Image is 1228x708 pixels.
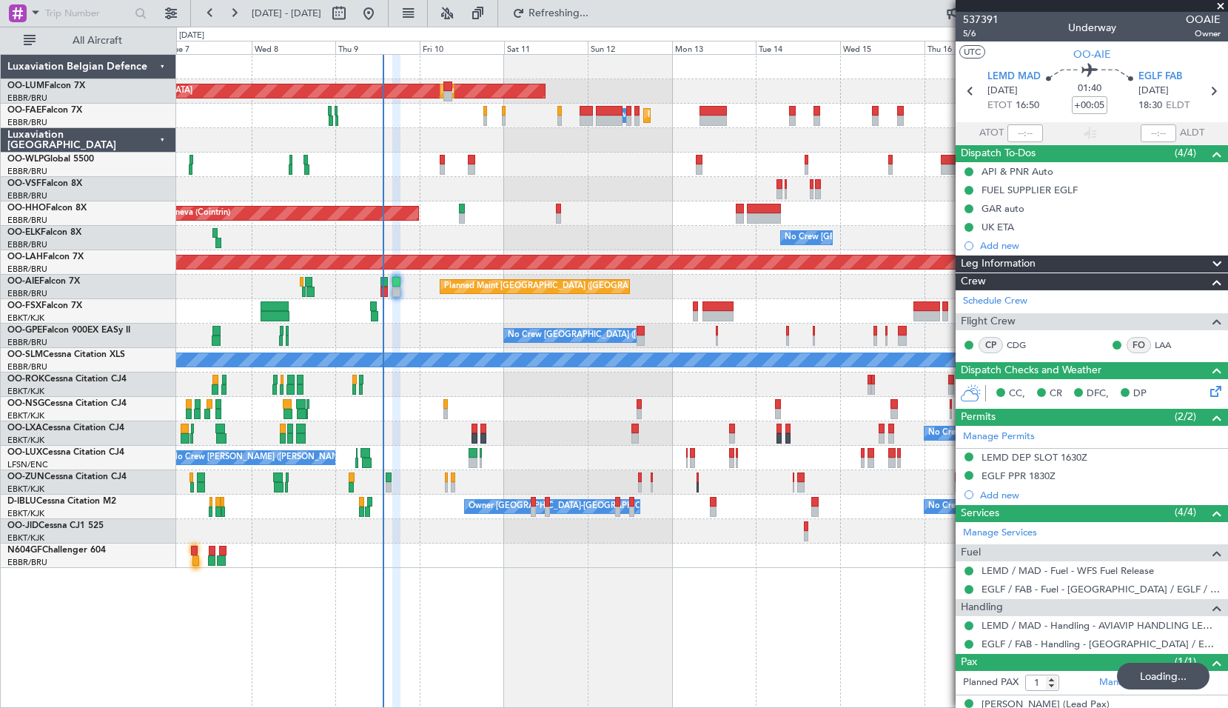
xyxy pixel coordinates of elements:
span: 16:50 [1016,98,1039,113]
a: OO-AIEFalcon 7X [7,277,80,286]
div: GAR auto [982,202,1024,215]
div: Sun 12 [588,41,672,54]
div: Thu 16 [925,41,1009,54]
span: Dispatch Checks and Weather [961,362,1101,379]
a: OO-ROKCessna Citation CJ4 [7,375,127,384]
span: (2/2) [1175,409,1196,424]
input: Trip Number [45,2,130,24]
button: UTC [959,45,985,59]
a: EBKT/KJK [7,484,44,495]
span: Flight Crew [961,313,1016,330]
div: Tue 7 [167,41,252,54]
a: EBBR/BRU [7,215,47,226]
span: D-IBLU [7,497,36,506]
div: EGLF PPR 1830Z [982,470,1056,482]
a: EBBR/BRU [7,288,47,299]
span: Crew [961,273,986,290]
div: Underway [1068,20,1116,36]
span: OO-LUX [7,448,42,457]
span: DFC, [1087,387,1109,401]
a: D-IBLUCessna Citation M2 [7,497,116,506]
div: [DATE] [179,30,204,42]
div: Add new [980,489,1221,501]
span: OO-ROK [7,375,44,384]
a: LAA [1155,338,1188,352]
a: OO-JIDCessna CJ1 525 [7,521,104,530]
div: No Crew Kortrijk-[GEOGRAPHIC_DATA] [928,495,1081,518]
div: Wed 8 [252,41,336,54]
span: CR [1050,387,1062,401]
input: --:-- [1007,124,1043,142]
span: All Aircraft [38,36,156,46]
span: (4/4) [1175,504,1196,520]
a: EBBR/BRU [7,117,47,128]
a: OO-HHOFalcon 8X [7,204,87,213]
a: OO-GPEFalcon 900EX EASy II [7,326,130,335]
a: EBBR/BRU [7,361,47,373]
span: OO-WLP [7,155,44,164]
span: OO-HHO [7,204,46,213]
a: EGLF / FAB - Handling - [GEOGRAPHIC_DATA] / EGLF / FAB [982,638,1221,650]
div: Planned Maint Melsbroek Air Base [648,104,777,127]
div: UK ETA [982,221,1014,233]
span: OO-SLM [7,350,43,359]
span: 537391 [963,12,999,27]
span: OO-AIE [7,277,39,286]
a: OO-SLMCessna Citation XLS [7,350,125,359]
label: Planned PAX [963,675,1019,690]
div: Add new [980,239,1221,252]
a: OO-LUMFalcon 7X [7,81,85,90]
a: OO-ELKFalcon 8X [7,228,81,237]
span: [DATE] [987,84,1018,98]
span: 18:30 [1138,98,1162,113]
span: Leg Information [961,256,1036,273]
span: ETOT [987,98,1012,113]
span: OOAIE [1186,12,1221,27]
span: CC, [1009,387,1025,401]
div: FUEL SUPPLIER EGLF [982,184,1078,196]
a: LEMD / MAD - Handling - AVIAVIP HANDLING LEMD /MAD [982,619,1221,632]
span: OO-ZUN [7,472,44,481]
a: LFSN/ENC [7,459,48,470]
span: OO-JID [7,521,38,530]
div: Owner [GEOGRAPHIC_DATA]-[GEOGRAPHIC_DATA] [469,495,668,518]
span: OO-FAE [7,106,41,115]
div: Sat 11 [504,41,588,54]
button: All Aircraft [16,29,161,53]
span: [DATE] - [DATE] [252,7,321,20]
a: Manage Permits [963,430,1035,444]
span: OO-ELK [7,228,41,237]
span: (1/1) [1175,654,1196,669]
a: OO-NSGCessna Citation CJ4 [7,399,127,408]
a: Manage PAX [1099,675,1155,690]
a: EBBR/BRU [7,166,47,177]
span: OO-LAH [7,253,43,261]
a: EBKT/KJK [7,410,44,421]
span: Refreshing... [528,8,590,19]
a: EBBR/BRU [7,557,47,568]
a: OO-FAEFalcon 7X [7,106,82,115]
a: OO-LAHFalcon 7X [7,253,84,261]
div: No Crew [PERSON_NAME] ([PERSON_NAME]) [171,447,349,469]
span: Pax [961,654,977,671]
a: OO-LXACessna Citation CJ4 [7,424,124,433]
a: Manage Services [963,526,1037,541]
span: ELDT [1166,98,1190,113]
span: (4/4) [1175,145,1196,161]
span: N604GF [7,546,42,555]
div: Tue 14 [756,41,840,54]
div: FO [1127,337,1151,353]
a: EBKT/KJK [7,435,44,446]
span: Services [961,505,999,522]
a: EBKT/KJK [7,313,44,324]
span: OO-FSX [7,301,41,310]
a: CDG [1007,338,1040,352]
div: Wed 15 [840,41,925,54]
span: OO-NSG [7,399,44,408]
span: EGLF FAB [1138,70,1182,84]
span: OO-AIE [1073,47,1111,62]
a: EBBR/BRU [7,93,47,104]
a: OO-ZUNCessna Citation CJ4 [7,472,127,481]
a: EBBR/BRU [7,264,47,275]
a: EGLF / FAB - Fuel - [GEOGRAPHIC_DATA] / EGLF / FAB [982,583,1221,595]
